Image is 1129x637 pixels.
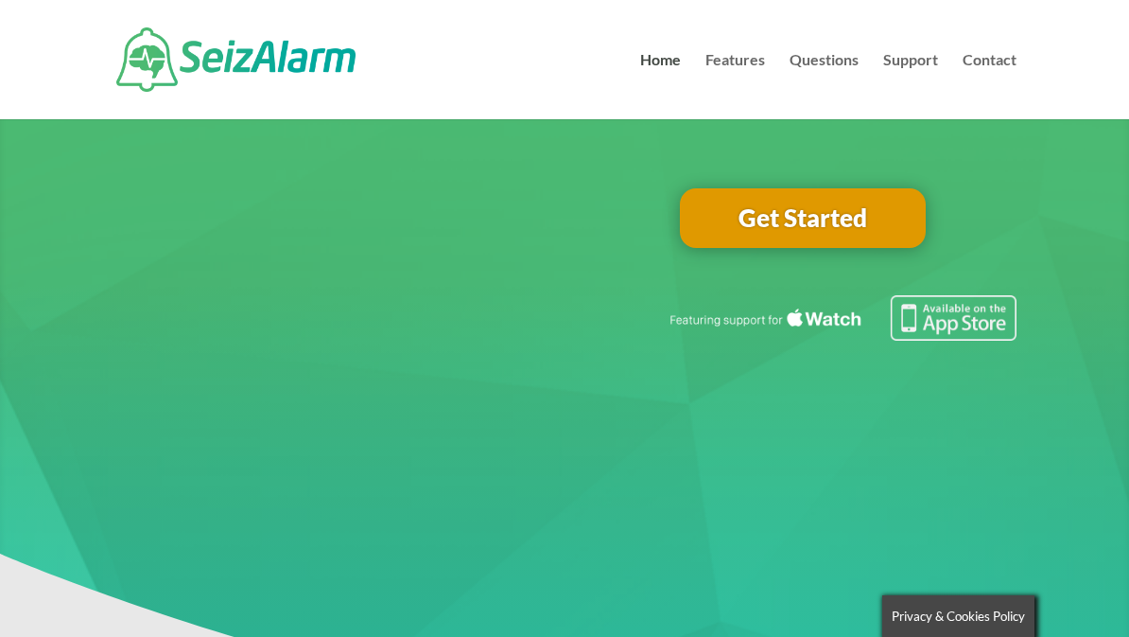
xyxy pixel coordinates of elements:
[116,27,356,92] img: SeizAlarm
[963,53,1016,119] a: Contact
[667,323,1016,345] a: Featuring seizure detection support for the Apple Watch
[667,295,1016,341] img: Seizure detection available in the Apple App Store.
[705,53,765,119] a: Features
[892,609,1025,624] span: Privacy & Cookies Policy
[680,188,926,249] a: Get Started
[640,53,681,119] a: Home
[790,53,859,119] a: Questions
[883,53,938,119] a: Support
